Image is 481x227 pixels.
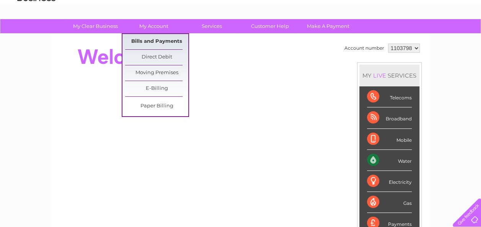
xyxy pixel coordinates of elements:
div: Clear Business is a trading name of Verastar Limited (registered in [GEOGRAPHIC_DATA] No. 3667643... [60,4,422,37]
div: Telecoms [367,86,412,107]
a: Water [346,32,361,38]
a: Paper Billing [125,99,188,114]
div: LIVE [372,72,388,79]
div: MY SERVICES [359,65,419,86]
a: Moving Premises [125,65,188,81]
a: E-Billing [125,81,188,96]
a: Customer Help [238,19,302,33]
div: Electricity [367,171,412,192]
a: Bills and Payments [125,34,188,49]
div: Broadband [367,107,412,128]
div: Mobile [367,129,412,150]
a: Services [180,19,243,33]
a: Energy [365,32,382,38]
a: Log out [456,32,474,38]
td: Account number [342,42,386,55]
a: 0333 014 3131 [337,4,390,13]
a: My Account [122,19,185,33]
a: Telecoms [387,32,410,38]
a: Contact [430,32,449,38]
a: Make A Payment [297,19,360,33]
a: Blog [414,32,426,38]
div: Gas [367,192,412,213]
div: Water [367,150,412,171]
a: Direct Debit [125,50,188,65]
img: logo.png [17,20,56,43]
a: My Clear Business [64,19,127,33]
